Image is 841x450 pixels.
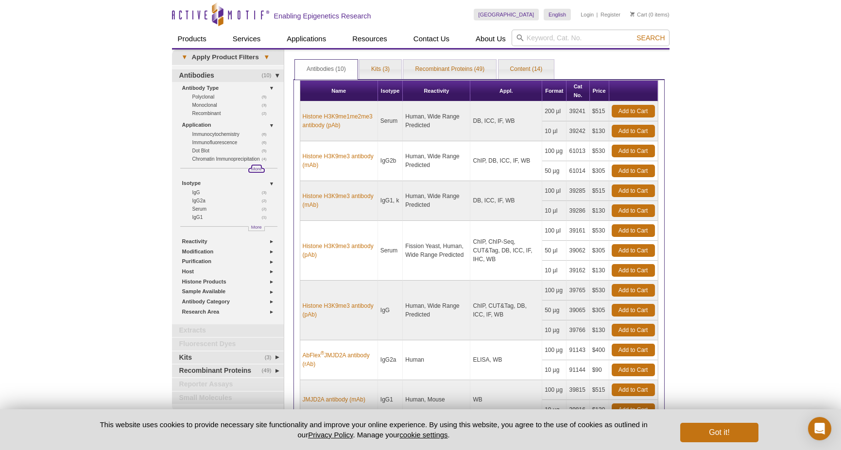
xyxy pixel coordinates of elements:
[321,350,324,356] sup: ®
[542,320,566,340] td: 10 µg
[378,281,403,340] td: IgG
[474,9,539,20] a: [GEOGRAPHIC_DATA]
[542,81,566,101] th: Format
[303,301,375,319] a: Histone H3K9me3 antibody (pAb)
[265,351,277,364] span: (3)
[403,81,470,101] th: Reactivity
[177,53,192,62] span: ▾
[634,33,668,42] button: Search
[274,12,371,20] h2: Enabling Epigenetics Research
[295,60,358,79] a: Antibodies (10)
[378,81,403,101] th: Isotype
[542,241,566,261] td: 50 µl
[544,9,571,20] a: English
[303,112,375,130] a: Histone H3K9me1me2me3 antibody (pAb)
[566,221,589,241] td: 39161
[542,161,566,181] td: 50 µg
[192,109,272,117] a: (2)Recombinant
[612,383,655,396] a: Add to Cart
[566,320,589,340] td: 39766
[612,403,655,416] a: Add to Cart
[192,147,272,155] a: (5)Dot Blot
[251,223,262,231] span: More
[172,392,284,404] a: Small Molecules
[542,360,566,380] td: 10 µg
[262,155,272,163] span: (4)
[172,50,284,65] a: ▾Apply Product Filters▾
[308,431,353,439] a: Privacy Policy
[192,155,272,163] a: (4)Chromatin Immunoprecipitation
[808,417,831,440] div: Open Intercom Messenger
[630,12,635,17] img: Your Cart
[542,181,566,201] td: 100 µl
[262,147,272,155] span: (5)
[281,30,332,48] a: Applications
[601,11,620,18] a: Register
[566,101,589,121] td: 39241
[182,236,278,247] a: Reactivity
[182,286,278,297] a: Sample Available
[590,261,609,281] td: $130
[498,60,554,79] a: Content (14)
[403,340,470,380] td: Human
[542,340,566,360] td: 100 µg
[403,141,470,181] td: Human, Wide Range Predicted
[470,281,542,340] td: ChIP, CUT&Tag, DB, ICC, IF, WB
[182,120,278,130] a: Application
[612,284,655,297] a: Add to Cart
[590,201,609,221] td: $130
[612,264,655,277] a: Add to Cart
[300,81,378,101] th: Name
[612,324,655,336] a: Add to Cart
[172,30,212,48] a: Products
[192,188,272,197] a: (3)IgG
[192,213,272,221] a: (1)IgG1
[590,300,609,320] td: $305
[566,121,589,141] td: 39242
[566,340,589,360] td: 91143
[542,400,566,420] td: 10 µg
[630,9,669,20] li: (0 items)
[303,242,375,259] a: Histone H3K9me3 antibody (pAb)
[172,365,284,377] a: (49)Recombinant Proteins
[566,241,589,261] td: 39062
[566,181,589,201] td: 39285
[303,395,365,404] a: JMJD2A antibody (mAb)
[346,30,393,48] a: Resources
[182,307,278,317] a: Research Area
[581,11,594,18] a: Login
[542,201,566,221] td: 10 µl
[566,300,589,320] td: 39065
[192,138,272,147] a: (6)Immunofluorescence
[566,201,589,221] td: 39286
[262,188,272,197] span: (3)
[192,197,272,205] a: (2)IgG2a
[172,351,284,364] a: (3)Kits
[542,101,566,121] td: 200 µl
[360,60,401,79] a: Kits (3)
[172,378,284,391] a: Reporter Assays
[470,101,542,141] td: DB, ICC, IF, WB
[612,364,655,376] a: Add to Cart
[192,205,272,213] a: (2)Serum
[470,181,542,221] td: DB, ICC, IF, WB
[182,277,278,287] a: Histone Products
[590,221,609,241] td: $530
[262,101,272,109] span: (3)
[612,165,655,177] a: Add to Cart
[399,431,447,439] button: cookie settings
[378,221,403,281] td: Serum
[182,247,278,257] a: Modification
[636,34,665,42] span: Search
[262,205,272,213] span: (2)
[408,30,455,48] a: Contact Us
[612,344,655,356] a: Add to Cart
[590,121,609,141] td: $130
[566,261,589,281] td: 39162
[248,168,265,173] a: More
[262,365,277,377] span: (49)
[590,360,609,380] td: $90
[192,101,272,109] a: (3)Monoclonal
[590,101,609,121] td: $515
[680,423,758,442] button: Got it!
